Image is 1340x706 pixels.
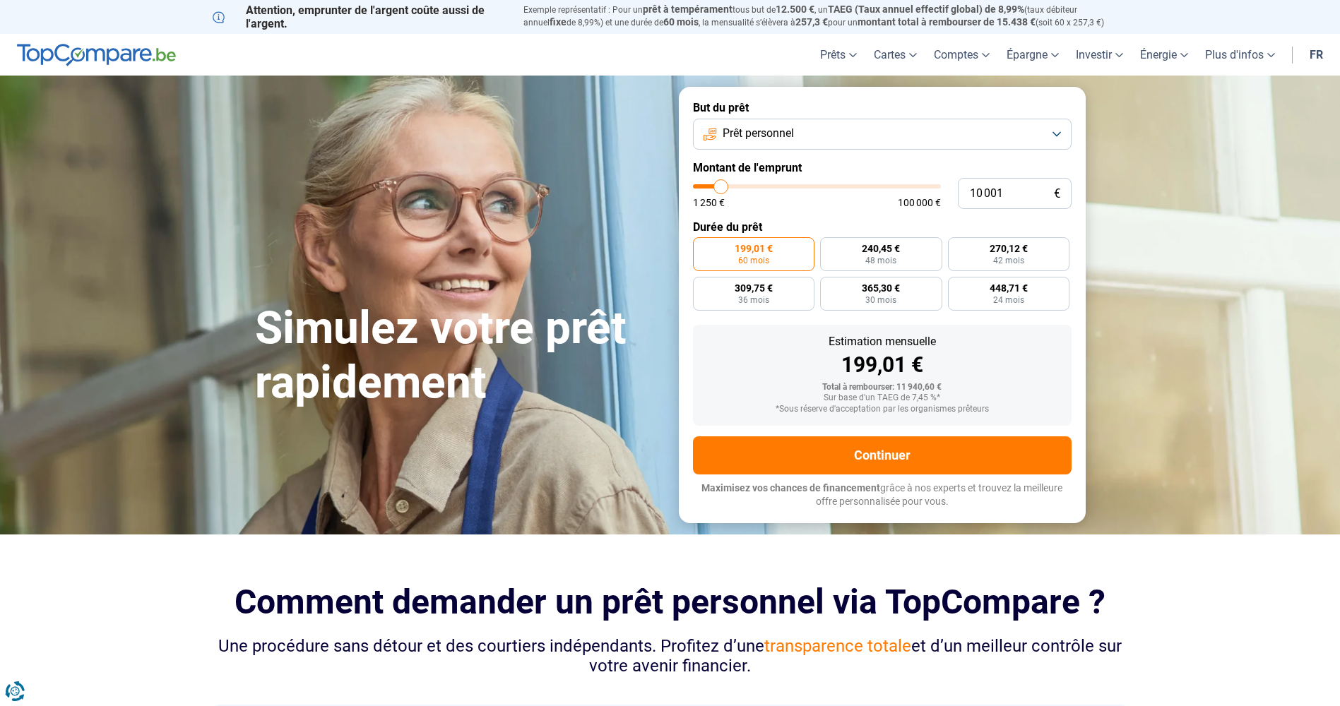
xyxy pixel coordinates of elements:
[735,283,773,293] span: 309,75 €
[1132,34,1197,76] a: Énergie
[898,198,941,208] span: 100 000 €
[990,283,1028,293] span: 448,71 €
[704,354,1060,376] div: 199,01 €
[795,16,828,28] span: 257,3 €
[865,34,925,76] a: Cartes
[693,101,1072,114] label: But du prêt
[704,383,1060,393] div: Total à rembourser: 11 940,60 €
[255,301,662,410] h1: Simulez votre prêt rapidement
[693,436,1072,474] button: Continuer
[862,244,900,253] span: 240,45 €
[998,34,1067,76] a: Épargne
[990,244,1028,253] span: 270,12 €
[925,34,998,76] a: Comptes
[1301,34,1332,76] a: fr
[693,161,1072,174] label: Montant de l'emprunt
[213,582,1128,621] h2: Comment demander un prêt personnel via TopCompare ?
[704,393,1060,403] div: Sur base d'un TAEG de 7,45 %*
[1067,34,1132,76] a: Investir
[738,296,769,304] span: 36 mois
[701,482,880,493] span: Maximisez vos chances de financement
[764,636,911,656] span: transparence totale
[1197,34,1283,76] a: Plus d'infos
[693,481,1072,509] p: grâce à nos experts et trouvez la meilleure offre personnalisée pour vous.
[812,34,865,76] a: Prêts
[693,198,725,208] span: 1 250 €
[865,296,896,304] span: 30 mois
[213,636,1128,677] div: Une procédure sans détour et des courtiers indépendants. Profitez d’une et d’un meilleur contrôle...
[693,220,1072,234] label: Durée du prêt
[523,4,1128,29] p: Exemple représentatif : Pour un tous but de , un (taux débiteur annuel de 8,99%) et une durée de ...
[17,44,176,66] img: TopCompare
[865,256,896,265] span: 48 mois
[828,4,1024,15] span: TAEG (Taux annuel effectif global) de 8,99%
[993,256,1024,265] span: 42 mois
[723,126,794,141] span: Prêt personnel
[735,244,773,253] span: 199,01 €
[550,16,567,28] span: fixe
[693,119,1072,150] button: Prêt personnel
[862,283,900,293] span: 365,30 €
[993,296,1024,304] span: 24 mois
[738,256,769,265] span: 60 mois
[776,4,814,15] span: 12.500 €
[704,336,1060,347] div: Estimation mensuelle
[663,16,699,28] span: 60 mois
[704,405,1060,414] div: *Sous réserve d'acceptation par les organismes prêteurs
[1054,188,1060,200] span: €
[643,4,733,15] span: prêt à tempérament
[213,4,506,30] p: Attention, emprunter de l'argent coûte aussi de l'argent.
[858,16,1036,28] span: montant total à rembourser de 15.438 €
